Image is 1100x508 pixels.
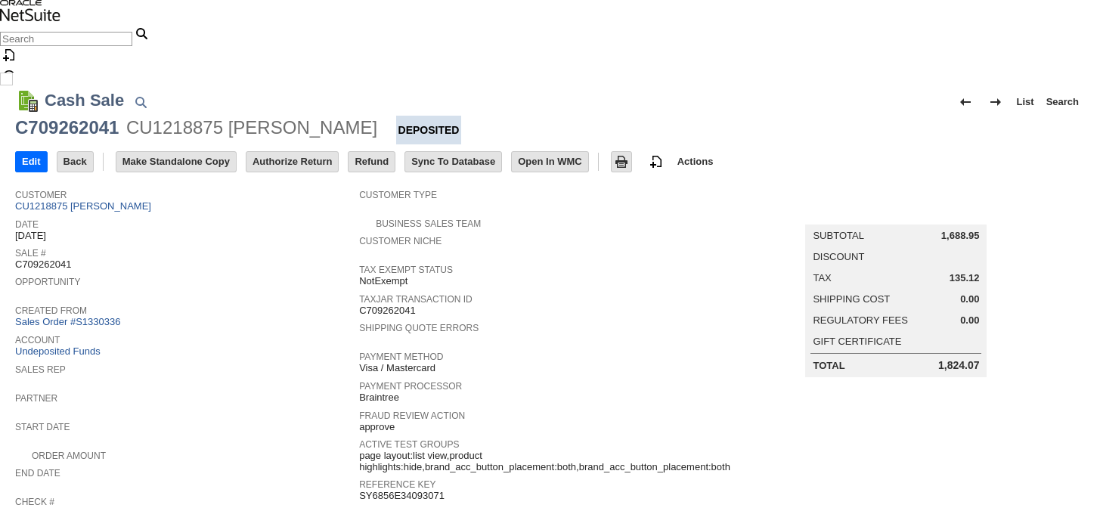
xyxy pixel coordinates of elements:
img: Print [612,153,631,171]
a: Customer [15,190,67,200]
svg: Search [132,24,150,42]
a: Sale # [15,248,46,259]
a: Customer Niche [359,236,442,246]
a: Customer Type [359,190,437,200]
div: C709262041 [15,116,119,140]
span: NotExempt [359,275,407,287]
span: SY6856E34093071 [359,490,445,502]
a: Tax [813,272,831,283]
h1: Cash Sale [45,88,124,113]
span: C709262041 [359,305,415,317]
span: Braintree [359,392,399,404]
span: page layout:list view,product highlights:hide,brand_acc_button_placement:both,brand_acc_button_pl... [359,450,730,473]
img: Next [987,93,1005,111]
a: CU1218875 [PERSON_NAME] [15,200,155,212]
img: Previous [956,93,975,111]
a: Partner [15,393,57,404]
a: Start Date [15,422,70,432]
div: CU1218875 [PERSON_NAME] [126,116,377,140]
span: C709262041 [15,259,71,271]
a: Sales Rep [15,364,66,375]
a: End Date [15,468,60,479]
a: Shipping Cost [813,293,890,305]
span: 1,824.07 [938,359,980,372]
span: 0.00 [960,314,979,327]
a: Search [1040,90,1085,114]
a: Sales Order #S1330336 [15,316,124,327]
span: 1,688.95 [941,230,980,242]
a: Total [813,360,844,371]
a: Payment Processor [359,381,462,392]
a: Check # [15,497,54,507]
span: Visa / Mastercard [359,362,435,374]
span: approve [359,421,395,433]
a: Reference Key [359,479,435,490]
a: Regulatory Fees [813,314,907,326]
a: Actions [671,156,720,167]
span: 135.12 [950,272,980,284]
a: Opportunity [15,277,80,287]
input: Authorize Return [246,152,338,172]
input: Make Standalone Copy [116,152,236,172]
a: Gift Certificate [813,336,901,347]
a: Tax Exempt Status [359,265,453,275]
span: 0.00 [960,293,979,305]
input: Back [57,152,93,172]
a: List [1011,90,1040,114]
a: Business Sales Team [376,218,481,229]
input: Sync To Database [405,152,501,172]
a: Undeposited Funds [15,345,101,357]
img: Quick Find [132,93,150,111]
a: Created From [15,305,87,316]
a: Active Test Groups [359,439,459,450]
a: TaxJar Transaction ID [359,294,473,305]
a: Date [15,219,39,230]
a: Shipping Quote Errors [359,323,479,333]
caption: Summary [805,200,987,225]
a: Order Amount [32,451,106,461]
a: Payment Method [359,352,443,362]
a: Subtotal [813,230,863,241]
input: Print [612,152,631,172]
div: Deposited [396,116,462,144]
span: [DATE] [15,230,46,242]
input: Open In WMC [512,152,588,172]
a: Fraud Review Action [359,410,465,421]
input: Edit [16,152,47,172]
input: Refund [349,152,395,172]
a: Discount [813,251,864,262]
a: Account [15,335,60,345]
img: add-record.svg [647,153,665,171]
